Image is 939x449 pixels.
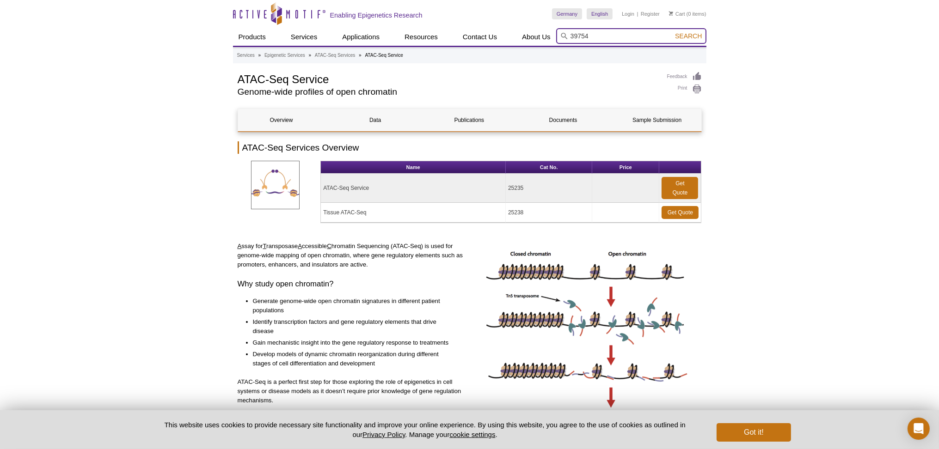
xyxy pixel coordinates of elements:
[263,243,266,249] u: T
[637,8,638,19] li: |
[309,53,312,58] li: »
[516,28,556,46] a: About Us
[238,279,466,290] h3: Why study open chromatin?
[337,28,385,46] a: Applications
[622,11,634,17] a: Login
[614,109,700,131] a: Sample Submission
[506,161,592,174] th: Cat No.
[483,242,691,421] img: ATAC-Seq image
[365,53,403,58] li: ATAC-Seq Service
[552,8,582,19] a: Germany
[253,297,457,315] li: Generate genome-wide open chromatin signatures in different patient populations
[321,174,506,203] td: ATAC-Seq Service
[662,177,698,199] a: Get Quote
[449,431,495,438] button: cookie settings
[327,243,331,249] u: C
[506,174,592,203] td: 25235
[359,53,362,58] li: »
[667,72,702,82] a: Feedback
[238,88,658,96] h2: Genome-wide profiles of open chromatin
[238,72,658,85] h1: ATAC-Seq Service
[330,11,423,19] h2: Enabling Epigenetics Research
[253,317,457,336] li: Identify transcription factors and gene regulatory elements that drive disease
[332,109,419,131] a: Data
[238,109,325,131] a: Overview
[675,32,702,40] span: Search
[908,418,930,440] div: Open Intercom Messenger
[457,28,503,46] a: Contact Us
[362,431,405,438] a: Privacy Policy
[587,8,613,19] a: English
[669,11,673,16] img: Your Cart
[506,203,592,223] td: 25238
[285,28,323,46] a: Services
[253,350,457,368] li: Develop models of dynamic chromatin reorganization during different stages of cell differentiatio...
[641,11,660,17] a: Register
[672,32,705,40] button: Search
[592,161,659,174] th: Price
[251,161,300,209] img: ATAC-SeqServices
[238,243,242,249] u: A
[238,141,702,154] h2: ATAC-Seq Services Overview
[315,51,355,60] a: ATAC-Seq Services
[669,8,706,19] li: (0 items)
[399,28,443,46] a: Resources
[667,84,702,94] a: Print
[321,203,506,223] td: Tissue ATAC-Seq
[298,243,302,249] u: A
[662,206,699,219] a: Get Quote
[426,109,513,131] a: Publications
[556,28,706,44] input: Keyword, Cat. No.
[238,242,466,269] p: ssay for ransposase ccessible hromatin Sequencing (ATAC-Seq) is used for genome-wide mapping of o...
[237,51,255,60] a: Services
[321,161,506,174] th: Name
[238,377,466,405] p: ATAC-Seq is a perfect first step for those exploring the role of epigenetics in cell systems or d...
[520,109,607,131] a: Documents
[264,51,305,60] a: Epigenetic Services
[717,423,791,442] button: Got it!
[148,420,702,439] p: This website uses cookies to provide necessary site functionality and improve your online experie...
[233,28,271,46] a: Products
[669,11,685,17] a: Cart
[258,53,261,58] li: »
[253,338,457,347] li: Gain mechanistic insight into the gene regulatory response to treatments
